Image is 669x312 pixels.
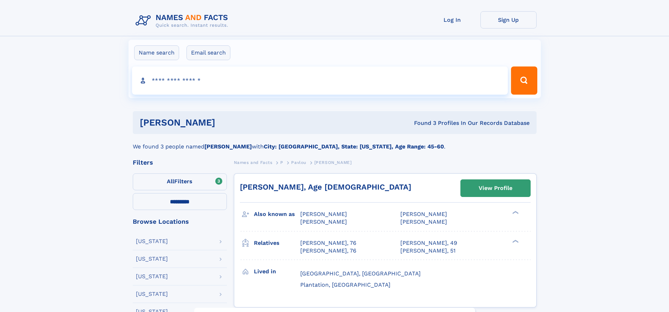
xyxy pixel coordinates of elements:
[479,180,512,196] div: View Profile
[264,143,444,150] b: City: [GEOGRAPHIC_DATA], State: [US_STATE], Age Range: 45-60
[133,218,227,225] div: Browse Locations
[136,256,168,262] div: [US_STATE]
[400,218,447,225] span: [PERSON_NAME]
[461,180,530,197] a: View Profile
[132,66,508,95] input: search input
[186,45,230,60] label: Email search
[314,160,352,165] span: [PERSON_NAME]
[300,239,356,247] a: [PERSON_NAME], 76
[136,274,168,279] div: [US_STATE]
[315,119,530,127] div: Found 3 Profiles In Our Records Database
[136,291,168,297] div: [US_STATE]
[140,118,315,127] h1: [PERSON_NAME]
[300,247,356,255] a: [PERSON_NAME], 76
[300,270,421,277] span: [GEOGRAPHIC_DATA], [GEOGRAPHIC_DATA]
[204,143,252,150] b: [PERSON_NAME]
[254,266,300,278] h3: Lived in
[133,134,537,151] div: We found 3 people named with .
[480,11,537,28] a: Sign Up
[300,211,347,217] span: [PERSON_NAME]
[133,159,227,166] div: Filters
[167,178,174,185] span: All
[300,281,391,288] span: Plantation, [GEOGRAPHIC_DATA]
[134,45,179,60] label: Name search
[254,208,300,220] h3: Also known as
[400,211,447,217] span: [PERSON_NAME]
[291,160,306,165] span: Pavlou
[400,247,455,255] a: [PERSON_NAME], 51
[511,66,537,95] button: Search Button
[133,11,234,30] img: Logo Names and Facts
[400,239,457,247] a: [PERSON_NAME], 49
[424,11,480,28] a: Log In
[511,210,519,215] div: ❯
[136,238,168,244] div: [US_STATE]
[234,158,273,167] a: Names and Facts
[280,160,283,165] span: P
[240,183,411,191] a: [PERSON_NAME], Age [DEMOGRAPHIC_DATA]
[291,158,306,167] a: Pavlou
[280,158,283,167] a: P
[254,237,300,249] h3: Relatives
[511,239,519,243] div: ❯
[300,218,347,225] span: [PERSON_NAME]
[133,173,227,190] label: Filters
